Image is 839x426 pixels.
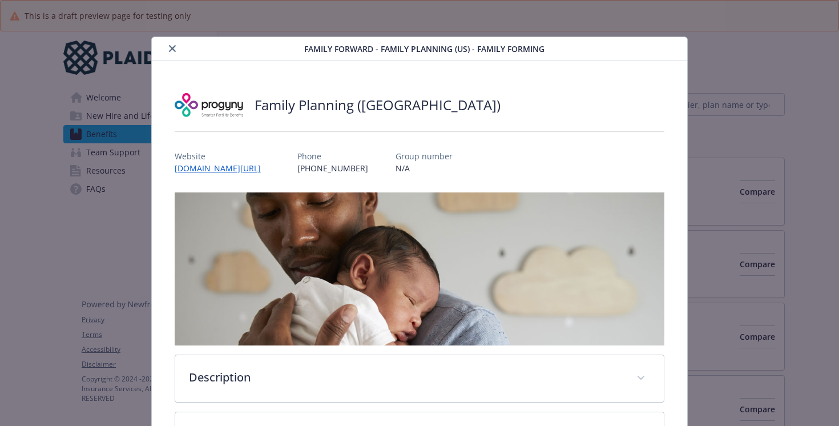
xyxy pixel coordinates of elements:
[175,163,270,174] a: [DOMAIN_NAME][URL]
[166,42,179,55] button: close
[297,150,368,162] p: Phone
[297,162,368,174] p: [PHONE_NUMBER]
[175,150,270,162] p: Website
[175,355,664,402] div: Description
[255,95,501,115] h2: Family Planning ([GEOGRAPHIC_DATA])
[175,192,665,345] img: banner
[304,43,544,55] span: Family Forward - Family Planning (US) - Family Forming
[396,150,453,162] p: Group number
[175,88,243,122] img: Progyny
[189,369,623,386] p: Description
[396,162,453,174] p: N/A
